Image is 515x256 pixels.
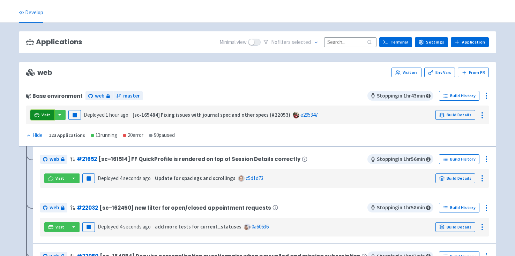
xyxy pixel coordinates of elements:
strong: [sc-165484] Fixing issues with journal spec and other specs (#22053) [133,111,290,118]
a: Visit [30,110,54,120]
div: 13 running [91,131,117,139]
span: Deployed [98,223,151,230]
a: Build History [439,203,479,212]
span: No filter s [271,38,311,46]
a: #22032 [77,204,98,211]
span: [sc-162450] new filter for open/closed appointment requests [99,205,271,211]
strong: add more tests for current_statuses [155,223,241,230]
button: Pause [82,173,95,183]
a: Build Details [435,222,475,232]
a: Build Details [435,110,475,120]
a: e295347 [300,111,318,118]
button: Hide [26,131,43,139]
span: [sc-161514] FF QuickProfile is rendered on top of Session Details correctly [98,156,300,162]
time: 1 hour ago [106,111,128,118]
span: web [50,204,59,212]
span: web [50,155,59,163]
div: 90 paused [149,131,175,139]
div: 20 error [123,131,143,139]
a: Visit [44,173,68,183]
span: Minimal view [219,38,247,46]
button: From PR [458,68,489,77]
span: master [123,92,140,100]
span: Deployed [84,111,128,118]
button: Pause [82,222,95,232]
a: Develop [19,3,43,23]
a: Build Details [435,173,475,183]
a: 0a60636 [252,223,269,230]
span: web [26,69,52,77]
time: 4 seconds ago [120,175,151,181]
a: Visit [44,222,68,232]
strong: Update for spacings and scrollings [155,175,236,181]
a: Application [451,37,489,47]
a: web [40,203,67,212]
a: c5d1d73 [246,175,263,181]
span: Visit [55,176,65,181]
a: Build History [439,154,479,164]
div: Base environment [26,93,83,99]
span: selected [292,39,311,45]
time: 4 seconds ago [120,223,151,230]
div: 123 Applications [49,131,85,139]
h3: Applications [26,38,82,46]
span: Stopping in 1 hr 58 min [367,203,433,212]
a: Visitors [391,68,421,77]
button: Pause [68,110,81,120]
span: Visit [55,224,65,230]
a: web [85,91,113,101]
input: Search... [324,37,376,47]
a: web [40,155,67,164]
a: #21652 [77,155,97,163]
a: Settings [415,37,448,47]
span: web [95,92,104,100]
a: master [113,91,143,101]
span: Stopping in 1 hr 56 min [367,154,433,164]
span: Visit [42,112,51,118]
a: Terminal [379,37,412,47]
a: Build History [439,91,479,101]
span: Stopping in 1 hr 43 min [367,91,433,101]
a: Env Vars [424,68,455,77]
span: Deployed [98,175,151,181]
